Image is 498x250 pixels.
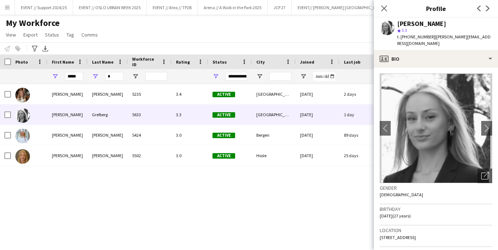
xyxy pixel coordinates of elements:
span: [DATE] (27 years) [380,213,411,219]
button: Open Filter Menu [132,73,139,80]
input: Workforce ID Filter Input [145,72,167,81]
span: | [PERSON_NAME][EMAIL_ADDRESS][DOMAIN_NAME] [397,34,491,46]
span: [DEMOGRAPHIC_DATA] [380,192,423,197]
span: Last Name [92,59,114,65]
div: [DATE] [296,105,340,125]
div: 5424 [128,125,172,145]
span: Rating [176,59,190,65]
span: Joined [300,59,314,65]
div: [PERSON_NAME] [47,145,88,166]
div: 5633 [128,105,172,125]
div: 5502 [128,145,172,166]
span: Active [212,92,235,97]
div: [GEOGRAPHIC_DATA] [252,84,296,104]
div: 5235 [128,84,172,104]
button: Arena // A Walk in the Park 2025 [198,0,268,15]
span: Active [212,112,235,118]
a: Export [20,30,41,39]
span: My Workforce [6,18,60,29]
div: [PERSON_NAME] [47,105,88,125]
div: 3.3 [172,105,208,125]
span: Workforce ID [132,56,158,67]
div: Hosle [252,145,296,166]
button: EVENT // Support 2024/25 [15,0,73,15]
div: 3.0 [172,145,208,166]
img: Maria Egeland [15,88,30,102]
button: Open Filter Menu [212,73,219,80]
img: Maria Ødegaard [15,149,30,164]
img: Maria Hartvigsen [15,129,30,143]
div: [DATE] [296,125,340,145]
div: 3.0 [172,125,208,145]
span: Status [45,31,59,38]
div: [PERSON_NAME] [47,84,88,104]
span: Comms [81,31,98,38]
img: Maria Grefberg [15,108,30,123]
button: Open Filter Menu [256,73,263,80]
span: [STREET_ADDRESS] [380,235,416,240]
div: 25 days [340,145,383,166]
input: Joined Filter Input [313,72,335,81]
button: EVENT// [PERSON_NAME] [GEOGRAPHIC_DATA] [292,0,391,15]
button: Open Filter Menu [52,73,58,80]
div: Bergen [252,125,296,145]
span: 3.3 [402,27,407,33]
div: Grefberg [88,105,128,125]
div: 2 days [340,84,383,104]
div: [DATE] [296,84,340,104]
button: EVENT // OSLO URBAN WEEK 2025 [73,0,147,15]
span: Export [23,31,38,38]
div: 89 days [340,125,383,145]
div: Bio [374,50,498,68]
div: [PERSON_NAME] [47,125,88,145]
h3: Gender [380,185,492,191]
a: Tag [64,30,77,39]
div: 3.4 [172,84,208,104]
span: Active [212,133,235,138]
div: Open photos pop-in [478,168,492,183]
input: City Filter Input [269,72,291,81]
a: Comms [78,30,101,39]
span: First Name [52,59,74,65]
span: Last job [344,59,360,65]
img: Crew avatar or photo [380,73,492,183]
span: View [6,31,16,38]
div: 1 day [340,105,383,125]
h3: Profile [374,4,498,13]
div: [PERSON_NAME] [397,20,446,27]
span: t. [PHONE_NUMBER] [397,34,435,39]
button: Open Filter Menu [92,73,99,80]
app-action-btn: Export XLSX [41,44,50,53]
h3: Location [380,227,492,234]
div: [GEOGRAPHIC_DATA] [252,105,296,125]
a: View [3,30,19,39]
div: [PERSON_NAME] [88,145,128,166]
button: EVENT // Atea // TP2B [147,0,198,15]
span: Photo [15,59,28,65]
span: Active [212,153,235,159]
h3: Birthday [380,206,492,212]
input: First Name Filter Input [65,72,83,81]
button: Open Filter Menu [300,73,307,80]
button: JCP 27 [268,0,292,15]
span: City [256,59,265,65]
span: Tag [66,31,74,38]
div: [PERSON_NAME] [88,125,128,145]
div: [DATE] [296,145,340,166]
a: Status [42,30,62,39]
app-action-btn: Advanced filters [30,44,39,53]
input: Last Name Filter Input [105,72,123,81]
span: Status [212,59,227,65]
div: [PERSON_NAME] [88,84,128,104]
